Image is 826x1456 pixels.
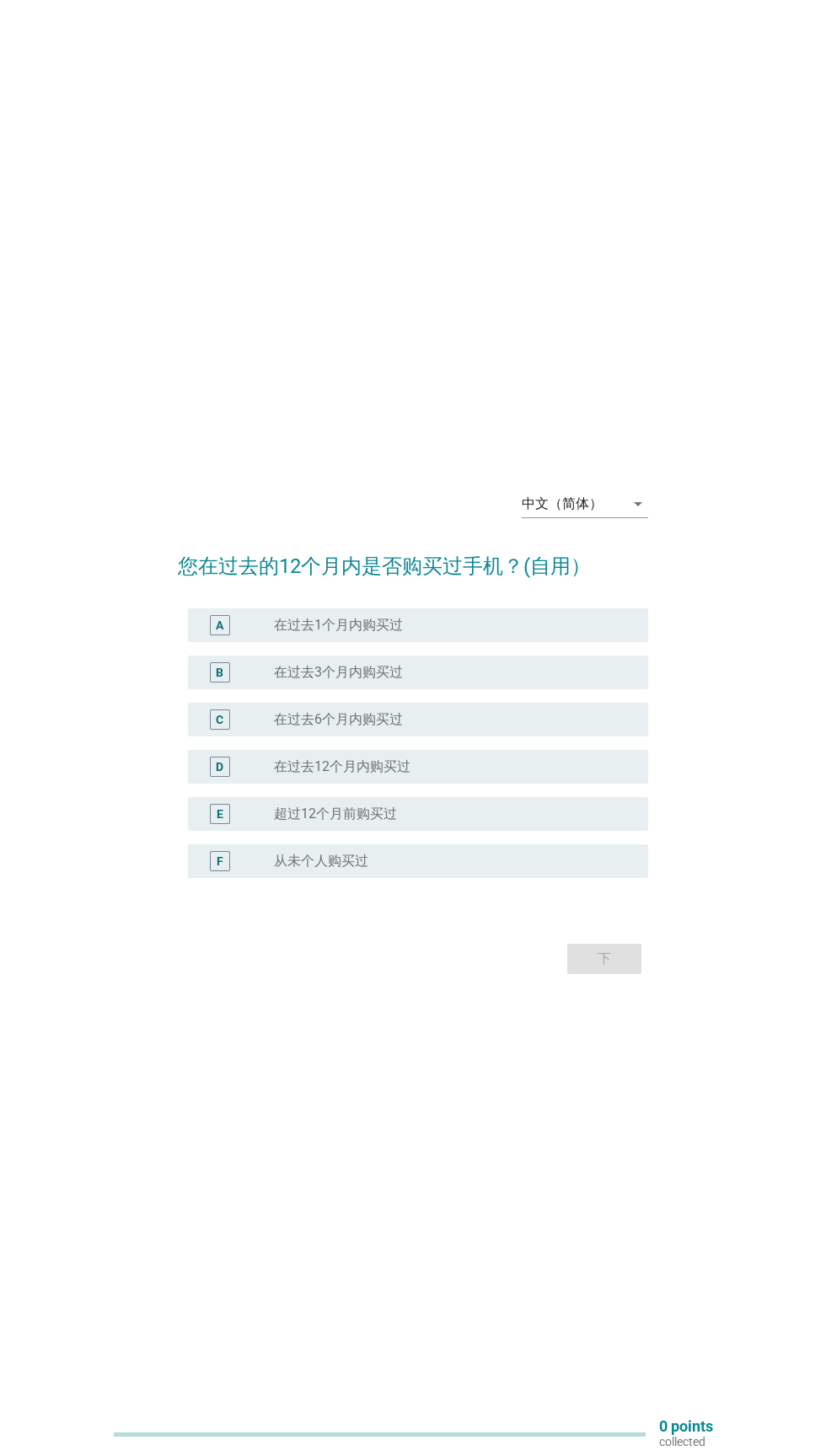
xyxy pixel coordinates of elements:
[659,1419,713,1434] p: 0 points
[216,758,223,776] div: D
[274,711,403,728] label: 在过去6个月内购买过
[216,711,223,729] div: C
[216,664,223,682] div: B
[659,1434,713,1449] p: collected
[178,534,647,581] h2: 您在过去的12个月内是否购买过手机？(自用）
[628,494,648,514] i: arrow_drop_down
[274,806,397,822] label: 超过12个月前购买过
[217,806,223,823] div: E
[274,664,403,681] label: 在过去3个月内购买过
[274,853,368,870] label: 从未个人购买过
[217,853,223,870] div: F
[274,617,403,634] label: 在过去1个月内购买过
[274,758,410,775] label: 在过去12个月内购买过
[216,617,223,634] div: A
[522,496,603,511] div: 中文（简体）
